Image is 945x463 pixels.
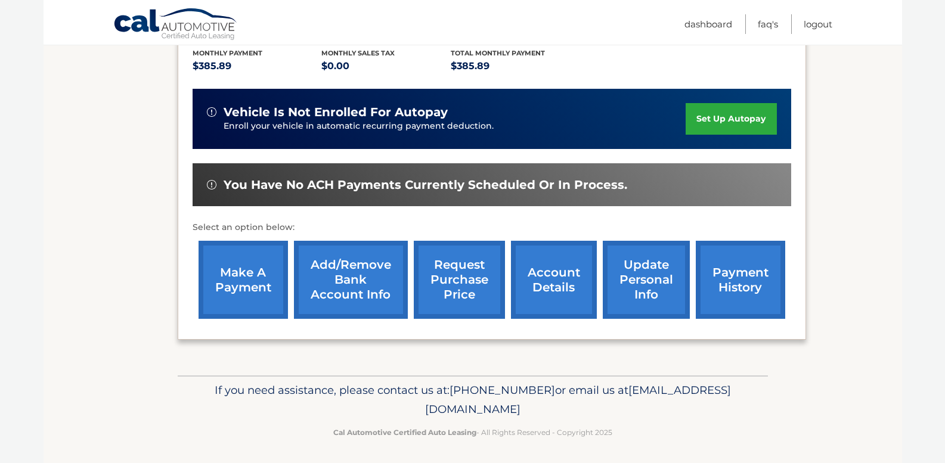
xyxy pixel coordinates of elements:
a: request purchase price [414,241,505,319]
a: Add/Remove bank account info [294,241,408,319]
p: $385.89 [193,58,322,74]
a: payment history [696,241,785,319]
a: Cal Automotive [113,8,238,42]
p: - All Rights Reserved - Copyright 2025 [185,426,760,439]
a: Logout [804,14,832,34]
span: vehicle is not enrolled for autopay [224,105,448,120]
strong: Cal Automotive Certified Auto Leasing [333,428,476,437]
a: Dashboard [684,14,732,34]
span: Total Monthly Payment [451,49,545,57]
a: account details [511,241,597,319]
span: You have no ACH payments currently scheduled or in process. [224,178,627,192]
p: $0.00 [321,58,451,74]
p: $385.89 [451,58,580,74]
p: If you need assistance, please contact us at: or email us at [185,381,760,419]
img: alert-white.svg [207,107,216,117]
p: Select an option below: [193,220,791,235]
img: alert-white.svg [207,180,216,189]
a: FAQ's [758,14,778,34]
a: make a payment [199,241,288,319]
span: Monthly Payment [193,49,262,57]
span: [EMAIL_ADDRESS][DOMAIN_NAME] [425,383,731,416]
a: update personal info [603,241,690,319]
p: Enroll your vehicle in automatic recurring payment deduction. [224,120,686,133]
span: [PHONE_NUMBER] [450,383,555,397]
span: Monthly sales Tax [321,49,395,57]
a: set up autopay [686,103,776,135]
